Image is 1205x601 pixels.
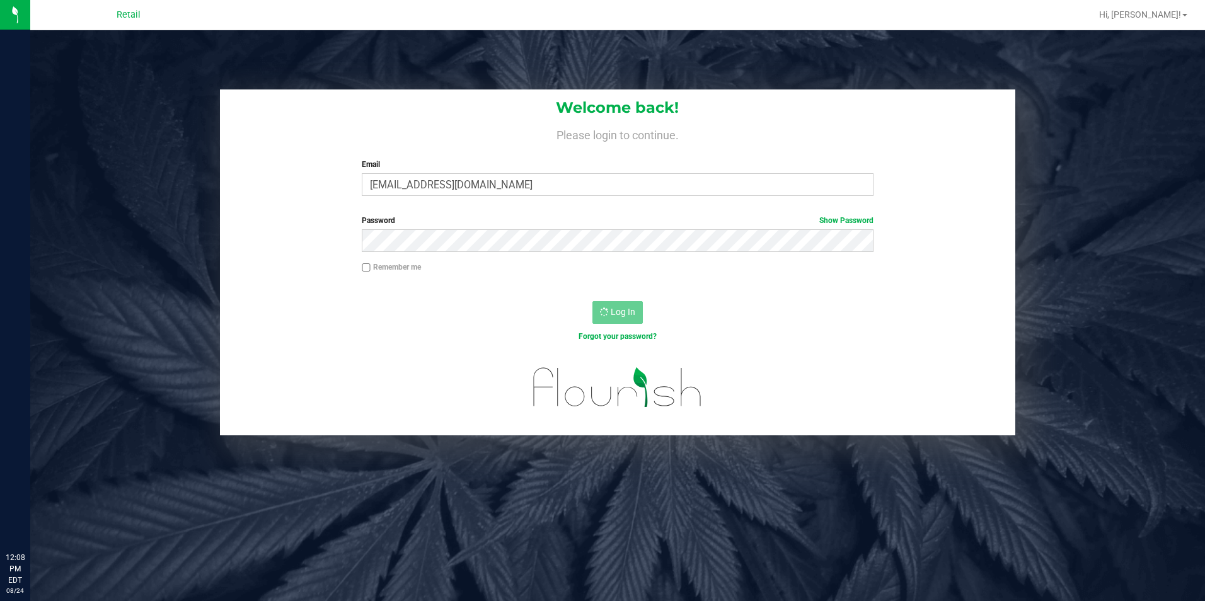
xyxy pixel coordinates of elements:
a: Forgot your password? [579,332,657,341]
h4: Please login to continue. [220,126,1016,141]
p: 08/24 [6,586,25,595]
button: Log In [592,301,643,324]
input: Remember me [362,263,371,272]
span: Hi, [PERSON_NAME]! [1099,9,1181,20]
label: Remember me [362,261,421,273]
h1: Welcome back! [220,100,1016,116]
span: Log In [611,307,635,317]
img: flourish_logo.svg [518,355,717,420]
span: Password [362,216,395,225]
a: Show Password [819,216,873,225]
label: Email [362,159,873,170]
p: 12:08 PM EDT [6,552,25,586]
span: Retail [117,9,141,20]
